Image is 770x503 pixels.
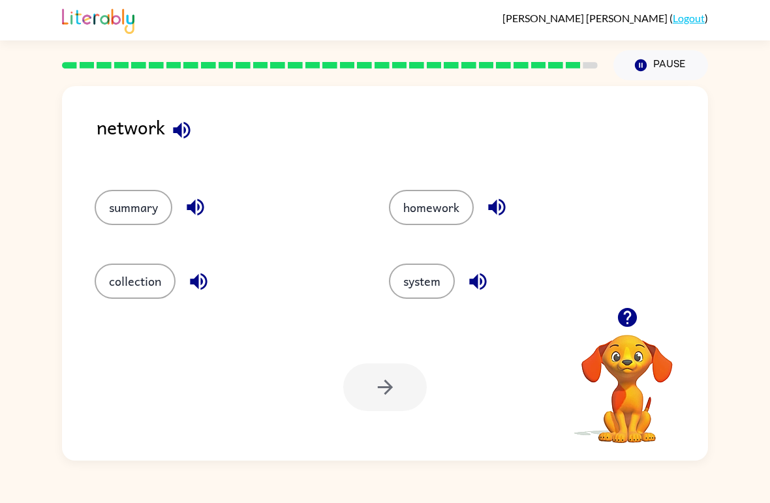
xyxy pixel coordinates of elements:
[97,112,708,164] div: network
[613,50,708,80] button: Pause
[389,190,474,225] button: homework
[502,12,708,24] div: ( )
[95,264,176,299] button: collection
[562,314,692,445] video: Your browser must support playing .mp4 files to use Literably. Please try using another browser.
[389,264,455,299] button: system
[62,5,134,34] img: Literably
[95,190,172,225] button: summary
[502,12,670,24] span: [PERSON_NAME] [PERSON_NAME]
[673,12,705,24] a: Logout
